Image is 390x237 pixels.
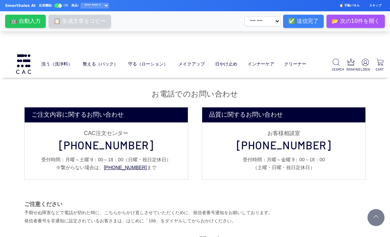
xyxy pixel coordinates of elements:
a: LOGIN [361,59,370,72]
dt: ご注文内容に関するお問い合わせ [25,107,188,122]
a: RANKING [346,59,356,72]
p: CART [375,67,385,72]
p: SEARCH [332,67,341,72]
p: RANKING [346,67,356,72]
div: CAC注文センター [31,131,181,136]
dt: 品質に関するお問い合わせ [202,107,365,122]
a: 日やけ止め [215,56,237,72]
a: 守る（ローション） [128,56,168,72]
img: logo [15,54,32,74]
p: ※繋がらない場合は、 まで [31,164,181,172]
a: 整える（パック） [83,56,118,72]
h2: お電話でのお問い合わせ [24,89,366,99]
div: お客様相談室 [209,131,359,136]
p: 受付時間：月曜～土曜 9：00～18：00 （日曜・祝日定休日） [31,156,181,164]
p: LOGIN [361,67,370,72]
font: 予期せぬ障害などで電話が切れた時に、こちらからかけ直しさせていただくために、発信者番号通知をお願いしております。 発信者番号を非通知に設定されているお客さまは、はじめに「186」をダイヤルしてか... [24,210,273,223]
a: 洗う（洗浄料） [41,56,72,72]
a: CART [375,59,385,72]
p: ご注意ください [24,200,366,208]
p: 受付時間：月曜～金曜 9：00～18：00 （土曜・日曜・祝日定休日） [209,156,359,172]
a: SEARCH [332,59,341,72]
a: インナーケア [248,56,274,72]
a: クリーナー [284,56,306,72]
a: メイクアップ [178,56,205,72]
